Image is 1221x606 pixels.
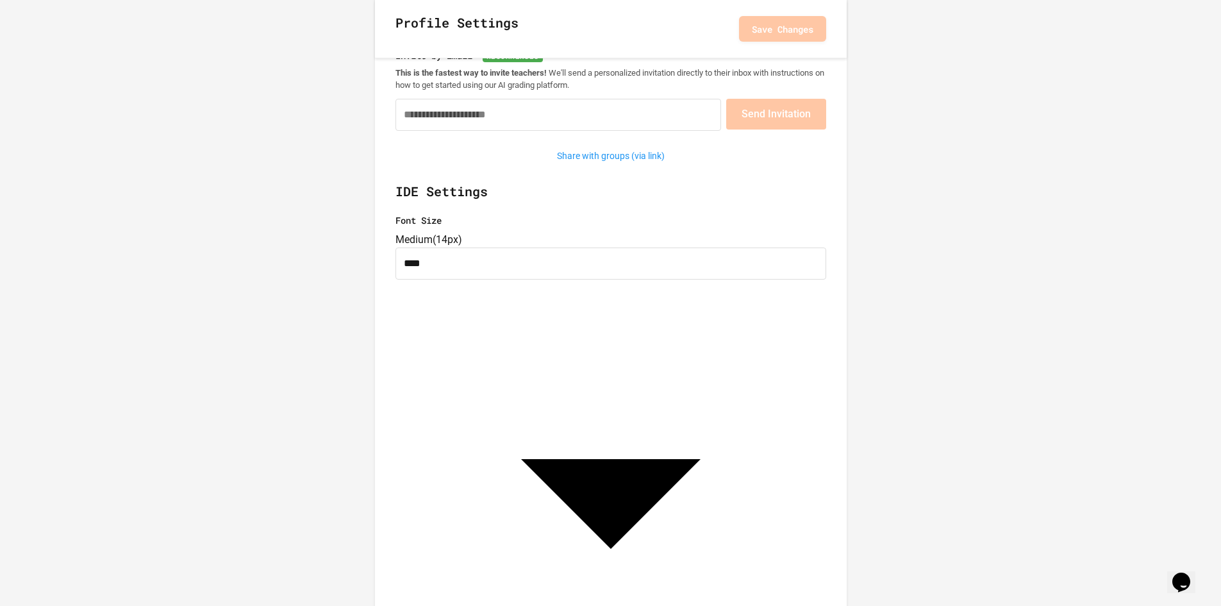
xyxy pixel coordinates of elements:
h2: Profile Settings [395,13,519,45]
button: Save Changes [739,16,826,42]
strong: This is the fastest way to invite teachers! [395,68,547,78]
button: Share with groups (via link) [551,146,671,166]
p: We'll send a personalized invitation directly to their inbox with instructions on how to get star... [395,67,826,91]
button: Send Invitation [726,99,826,130]
div: Medium ( 14px ) [395,232,826,248]
h2: IDE Settings [395,181,826,214]
label: Font Size [395,214,826,227]
iframe: chat widget [1167,555,1208,593]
